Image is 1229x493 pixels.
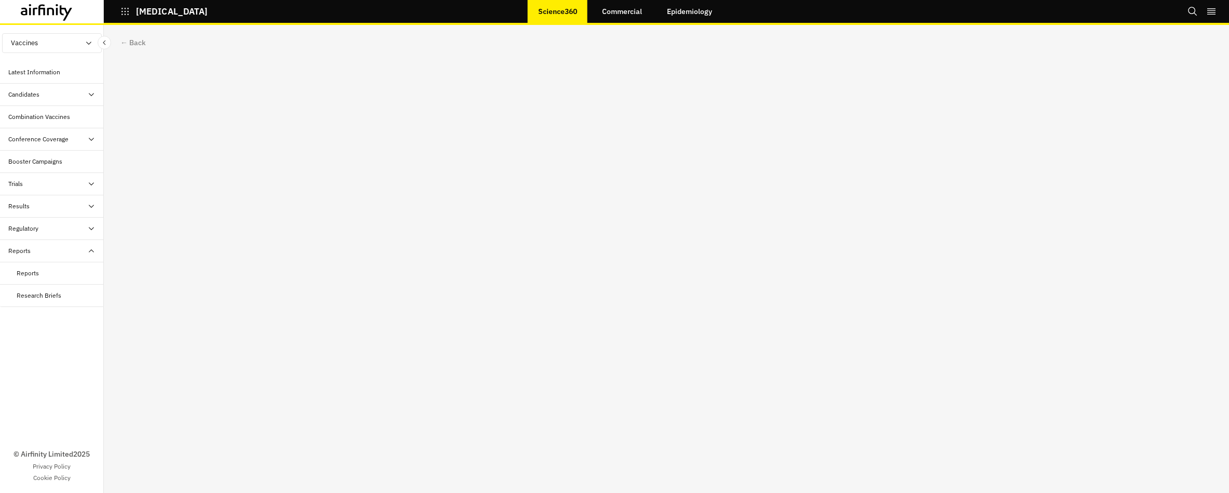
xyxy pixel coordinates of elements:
[1187,3,1198,20] button: Search
[33,462,71,471] a: Privacy Policy
[8,157,62,166] div: Booster Campaigns
[13,449,90,460] p: © Airfinity Limited 2025
[538,7,577,16] p: Science360
[8,179,23,189] div: Trials
[8,202,30,211] div: Results
[8,112,70,122] div: Combination Vaccines
[98,36,111,49] button: Close Sidebar
[8,246,31,256] div: Reports
[17,269,39,278] div: Reports
[33,473,71,483] a: Cookie Policy
[8,68,60,77] div: Latest Information
[8,135,69,144] div: Conference Coverage
[120,3,208,20] button: [MEDICAL_DATA]
[8,90,39,99] div: Candidates
[17,291,61,300] div: Research Briefs
[8,224,38,233] div: Regulatory
[120,37,146,48] div: ← Back
[2,33,102,53] button: Vaccines
[136,7,208,16] p: [MEDICAL_DATA]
